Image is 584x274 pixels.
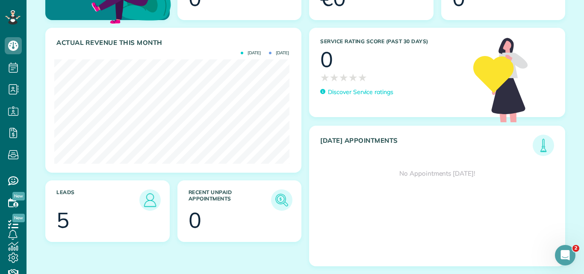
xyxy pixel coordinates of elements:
p: Discover Service ratings [328,88,393,97]
span: ★ [330,70,339,85]
h3: Service Rating score (past 30 days) [320,38,465,44]
div: No Appointments [DATE]! [310,156,565,191]
span: New [12,214,25,222]
span: 2 [572,245,579,252]
div: 0 [320,49,333,70]
span: [DATE] [269,51,289,55]
h3: Actual Revenue this month [56,39,292,47]
img: icon_todays_appointments-901f7ab196bb0bea1936b74009e4eb5ffbc2d2711fa7634e0d609ed5ef32b18b.png [535,137,552,154]
h3: Recent unpaid appointments [189,189,271,211]
span: ★ [320,70,330,85]
span: [DATE] [241,51,261,55]
div: 0 [189,209,201,231]
h3: Leads [56,189,139,211]
h3: [DATE] Appointments [320,137,533,156]
img: icon_leads-1bed01f49abd5b7fead27621c3d59655bb73ed531f8eeb49469d10e621d6b896.png [140,190,160,210]
div: 5 [56,209,69,231]
img: icon_unpaid_appointments-47b8ce3997adf2238b356f14209ab4cced10bd1f174958f3ca8f1d0dd7fffeee.png [273,192,290,209]
span: New [12,192,25,200]
span: ★ [339,70,348,85]
span: ★ [348,70,358,85]
a: Discover Service ratings [320,88,393,97]
iframe: Intercom live chat [555,245,575,265]
span: ★ [358,70,367,85]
